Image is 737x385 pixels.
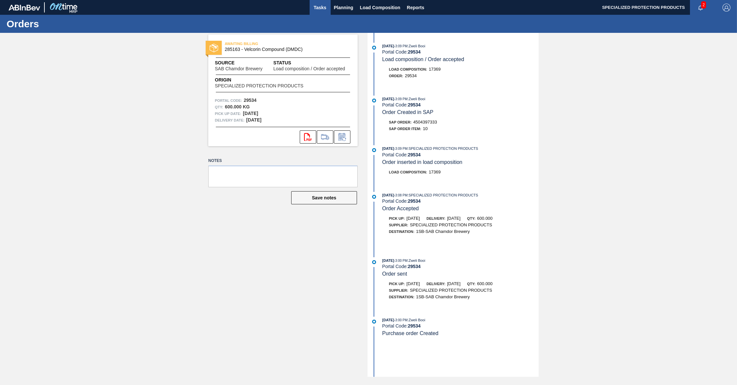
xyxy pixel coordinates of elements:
[372,99,376,102] img: atual
[389,230,414,234] span: Destination:
[215,97,242,104] span: Portal Code:
[723,4,730,11] img: Logout
[408,264,420,269] strong: 29534
[408,44,425,48] span: : Zweli Booi
[215,104,223,110] span: Qty :
[467,216,475,220] span: Qty:
[360,4,400,11] span: Load Composition
[372,148,376,152] img: atual
[372,260,376,264] img: atual
[389,67,427,71] span: Load Composition :
[382,193,394,197] span: [DATE]
[215,77,320,83] span: Origin
[317,130,333,144] div: Go to Load Composition
[477,216,493,221] span: 600.000
[408,323,420,328] strong: 29534
[215,83,303,88] span: SPECIALIZED PROTECTION PRODUCTS
[389,216,405,220] span: Pick up:
[382,57,464,62] span: Load composition / Order accepted
[382,271,407,277] span: Order sent
[273,59,351,66] span: Status
[372,320,376,324] img: atual
[408,318,425,322] span: : Zweli Booi
[429,67,441,72] span: 17369
[382,318,394,322] span: [DATE]
[429,170,441,174] span: 17369
[382,49,539,55] div: Portal Code:
[246,117,261,123] strong: [DATE]
[225,104,250,109] strong: 600.000 KG
[394,147,408,150] span: - 3:09 PM
[408,97,425,101] span: : Zweli Booi
[382,264,539,269] div: Portal Code:
[410,222,492,227] span: SPECIALIZED PROTECTION PRODUCTS
[477,281,493,286] span: 600.000
[407,4,424,11] span: Reports
[300,130,316,144] div: Open PDF file
[408,198,420,204] strong: 29534
[701,1,706,9] span: 2
[243,111,258,116] strong: [DATE]
[408,152,420,157] strong: 29534
[273,66,345,71] span: Load composition / Order accepted
[408,147,478,150] span: : SPECIALIZED PROTECTION PRODUCTS
[389,295,414,299] span: Destination:
[382,109,434,115] span: Order Created in SAP
[423,126,427,131] span: 10
[225,47,344,52] span: 285163 - Velcorin Compound (DMDC)
[410,288,492,293] span: SPECIALIZED PROTECTION PRODUCTS
[382,97,394,101] span: [DATE]
[690,3,711,12] button: Notifications
[208,156,358,166] label: Notes
[406,216,420,221] span: [DATE]
[405,73,417,78] span: 29534
[389,170,427,174] span: Load Composition :
[408,259,425,262] span: : Zweli Booi
[244,98,257,103] strong: 29534
[382,147,394,150] span: [DATE]
[408,49,420,55] strong: 29534
[382,152,539,157] div: Portal Code:
[394,44,408,48] span: - 3:09 PM
[372,46,376,50] img: atual
[389,288,408,292] span: Supplier:
[389,223,408,227] span: Supplier:
[413,120,437,125] span: 4504397333
[334,4,353,11] span: Planning
[382,198,539,204] div: Portal Code:
[447,216,461,221] span: [DATE]
[382,330,439,336] span: Purchase order Created
[426,216,445,220] span: Delivery:
[406,281,420,286] span: [DATE]
[408,102,420,107] strong: 29534
[215,59,273,66] span: Source
[447,281,461,286] span: [DATE]
[382,323,539,328] div: Portal Code:
[426,282,445,286] span: Delivery:
[225,40,317,47] span: AWAITING BILLING
[394,318,408,322] span: - 3:00 PM
[372,195,376,199] img: atual
[416,294,470,299] span: 1SB-SAB Chamdor Brewery
[215,66,263,71] span: SAB Chamdor Brewery
[9,5,40,11] img: TNhmsLtSVTkK8tSr43FrP2fwEKptu5GPRR3wAAAABJRU5ErkJggg==
[382,206,419,211] span: Order Accepted
[215,110,241,117] span: Pick up Date:
[394,259,408,262] span: - 3:00 PM
[210,44,218,52] img: status
[334,130,350,144] div: Inform order change
[394,193,408,197] span: - 3:08 PM
[389,74,403,78] span: Order :
[408,193,478,197] span: : SPECIALIZED PROTECTION PRODUCTS
[382,259,394,262] span: [DATE]
[389,127,421,131] span: SAP Order Item:
[7,20,123,28] h1: Orders
[416,229,470,234] span: 1SB-SAB Chamdor Brewery
[389,282,405,286] span: Pick up:
[313,4,327,11] span: Tasks
[291,191,357,204] button: Save notes
[382,44,394,48] span: [DATE]
[382,102,539,107] div: Portal Code:
[394,97,408,101] span: - 3:09 PM
[215,117,244,124] span: Delivery Date:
